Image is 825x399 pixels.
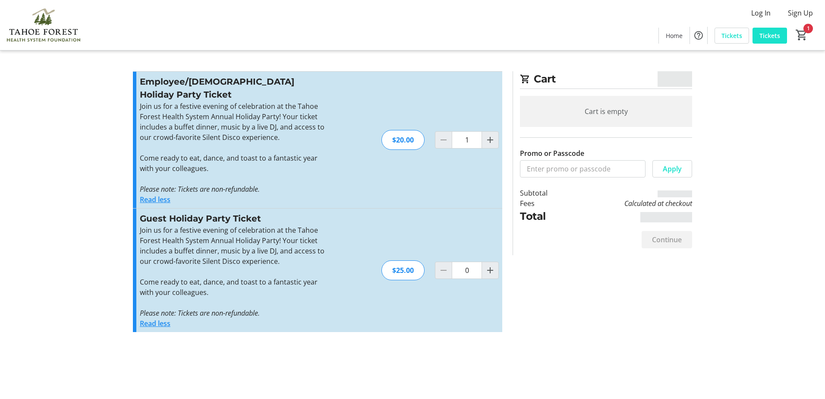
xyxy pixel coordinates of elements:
span: Tickets [759,31,780,40]
input: Guest Holiday Party Ticket Quantity [452,262,482,279]
span: Tickets [721,31,742,40]
em: Please note: Tickets are non-refundable. [140,184,260,194]
div: $25.00 [381,260,425,280]
h2: Cart [520,71,692,89]
td: Fees [520,198,570,209]
span: Home [666,31,683,40]
a: Tickets [753,28,787,44]
input: Enter promo or passcode [520,160,646,177]
button: Read less [140,194,170,205]
button: Read less [140,318,170,329]
input: Employee/Volunteer Holiday Party Ticket Quantity [452,131,482,149]
button: Apply [652,160,692,177]
h3: Guest Holiday Party Ticket [140,212,328,225]
button: Increment by one [482,262,498,279]
td: Subtotal [520,188,570,198]
p: Come ready to eat, dance, and toast to a fantastic year with your colleagues. [140,153,328,174]
label: Promo or Passcode [520,148,584,158]
a: Home [659,28,690,44]
button: Log In [744,6,778,20]
button: Cart [794,27,809,43]
td: Calculated at checkout [570,198,692,209]
em: Please note: Tickets are non-refundable. [140,308,260,318]
button: Sign Up [781,6,820,20]
div: Cart is empty [520,96,692,127]
span: Apply [663,164,682,174]
span: Sign Up [788,8,813,18]
span: $20.00 [658,71,692,87]
p: Join us for a festive evening of celebration at the Tahoe Forest Health System Annual Holiday Par... [140,101,328,142]
h3: Employee/[DEMOGRAPHIC_DATA] Holiday Party Ticket [140,75,328,101]
img: Tahoe Forest Health System Foundation's Logo [5,3,82,47]
button: Increment by one [482,132,498,148]
div: $20.00 [381,130,425,150]
span: Log In [751,8,771,18]
button: Help [690,27,707,44]
td: Total [520,209,570,224]
p: Join us for a festive evening of celebration at the Tahoe Forest Health System Annual Holiday Par... [140,225,328,266]
p: Come ready to eat, dance, and toast to a fantastic year with your colleagues. [140,277,328,298]
a: Tickets [715,28,749,44]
